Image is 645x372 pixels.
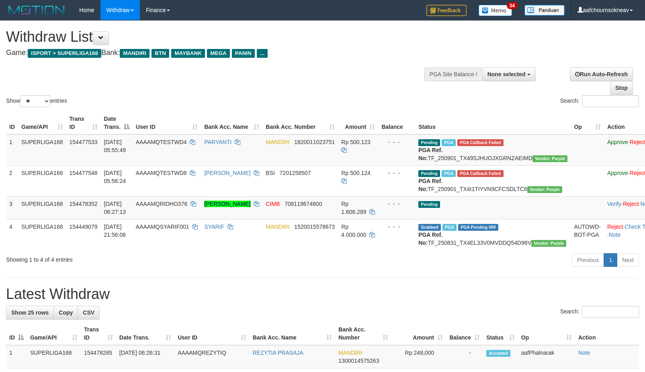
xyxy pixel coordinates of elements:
th: Op: activate to sort column ascending [571,112,604,134]
button: None selected [482,67,536,81]
th: Balance: activate to sort column ascending [446,322,483,345]
th: User ID: activate to sort column ascending [174,322,250,345]
span: Copy 1300014575263 to clipboard [338,358,379,364]
span: Copy 7201258507 to clipboard [280,170,311,176]
span: Vendor URL: https://trx4.1velocity.biz [531,240,566,247]
a: REZYTIA PRASAJA [253,350,303,356]
span: PGA Error [457,139,503,146]
div: Showing 1 to 4 of 4 entries [6,252,263,264]
a: Show 25 rows [6,306,54,319]
td: SUPERLIGA168 [27,345,81,368]
img: Feedback.jpg [426,5,467,16]
a: Run Auto-Refresh [570,67,633,81]
a: Stop [610,81,633,95]
th: Balance [378,112,415,134]
img: panduan.png [524,5,565,16]
div: - - - [381,138,412,146]
span: 34 [507,2,518,9]
span: AAAAMQTESTWD8 [136,170,187,176]
span: MANDIRI [266,224,289,230]
span: 154477548 [70,170,98,176]
a: Reject [623,201,639,207]
td: 2 [6,165,18,196]
td: - [446,345,483,368]
a: SYARIF [204,224,224,230]
td: TF_250901_TX4I1TIYVN9CFCSDLTC8 [415,165,571,196]
label: Search: [560,306,639,318]
span: BSI [266,170,275,176]
a: CSV [78,306,100,319]
span: CSV [83,309,94,316]
img: Button%20Memo.svg [479,5,512,16]
img: MOTION_logo.png [6,4,67,16]
td: AUTOWD-BOT-PGA [571,219,604,250]
td: [DATE] 06:26:31 [116,345,174,368]
th: Date Trans.: activate to sort column ascending [116,322,174,345]
span: MAYBANK [171,49,205,58]
th: Amount: activate to sort column ascending [391,322,446,345]
th: Trans ID: activate to sort column ascending [81,322,116,345]
span: [DATE] 05:55:49 [104,139,126,153]
th: Trans ID: activate to sort column ascending [66,112,101,134]
th: Bank Acc. Name: activate to sort column ascending [201,112,262,134]
span: Grabbed [418,224,441,231]
td: 3 [6,196,18,219]
span: PANIN [232,49,255,58]
input: Search: [582,306,639,318]
td: SUPERLIGA168 [18,165,66,196]
a: Verify [607,201,621,207]
label: Search: [560,95,639,107]
th: Bank Acc. Name: activate to sort column ascending [250,322,336,345]
span: Pending [418,170,440,177]
td: aafPhalnarak [518,345,575,368]
span: AAAAMQRIDHO376 [136,201,187,207]
span: [DATE] 05:56:24 [104,170,126,184]
th: Amount: activate to sort column ascending [338,112,378,134]
td: Rp 248,000 [391,345,446,368]
th: Bank Acc. Number: activate to sort column ascending [262,112,338,134]
a: Reject [607,224,623,230]
a: PARYANTI [204,139,231,145]
h1: Latest Withdraw [6,286,639,302]
b: PGA Ref. No: [418,232,442,246]
th: Action [575,322,639,345]
span: None selected [487,71,526,77]
span: Rp 1.606.289 [341,201,366,215]
td: TF_250831_TX4EL33V0MVDDQ54D96V [415,219,571,250]
span: Vendor URL: https://trx4.1velocity.biz [532,155,567,162]
th: Status [415,112,571,134]
td: 1 [6,134,18,166]
span: 154477533 [70,139,98,145]
span: Marked by aafchoeunmanni [442,224,457,231]
span: Pending [418,139,440,146]
h4: Game: Bank: [6,49,422,57]
a: Approve [607,170,628,176]
a: Note [578,350,590,356]
td: SUPERLIGA168 [18,134,66,166]
th: Op: activate to sort column ascending [518,322,575,345]
span: Copy 1520015578673 to clipboard [294,224,335,230]
th: Date Trans.: activate to sort column descending [101,112,133,134]
span: ... [257,49,268,58]
span: Rp 4.000.000 [341,224,366,238]
a: [PERSON_NAME] [204,201,250,207]
input: Search: [582,95,639,107]
span: [DATE] 06:27:13 [104,201,126,215]
th: Game/API: activate to sort column ascending [18,112,66,134]
a: 1 [604,253,617,267]
span: Pending [418,201,440,208]
b: PGA Ref. No: [418,147,442,161]
div: - - - [381,200,412,208]
div: - - - [381,169,412,177]
a: Approve [607,139,628,145]
span: [DATE] 21:56:06 [104,224,126,238]
th: ID: activate to sort column descending [6,322,27,345]
h1: Withdraw List [6,29,422,45]
th: ID [6,112,18,134]
span: Accepted [486,350,510,357]
span: AAAAMQTESTWD4 [136,139,187,145]
span: Rp 500.124 [341,170,370,176]
td: SUPERLIGA168 [18,196,66,219]
span: BTN [152,49,169,58]
label: Show entries [6,95,67,107]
